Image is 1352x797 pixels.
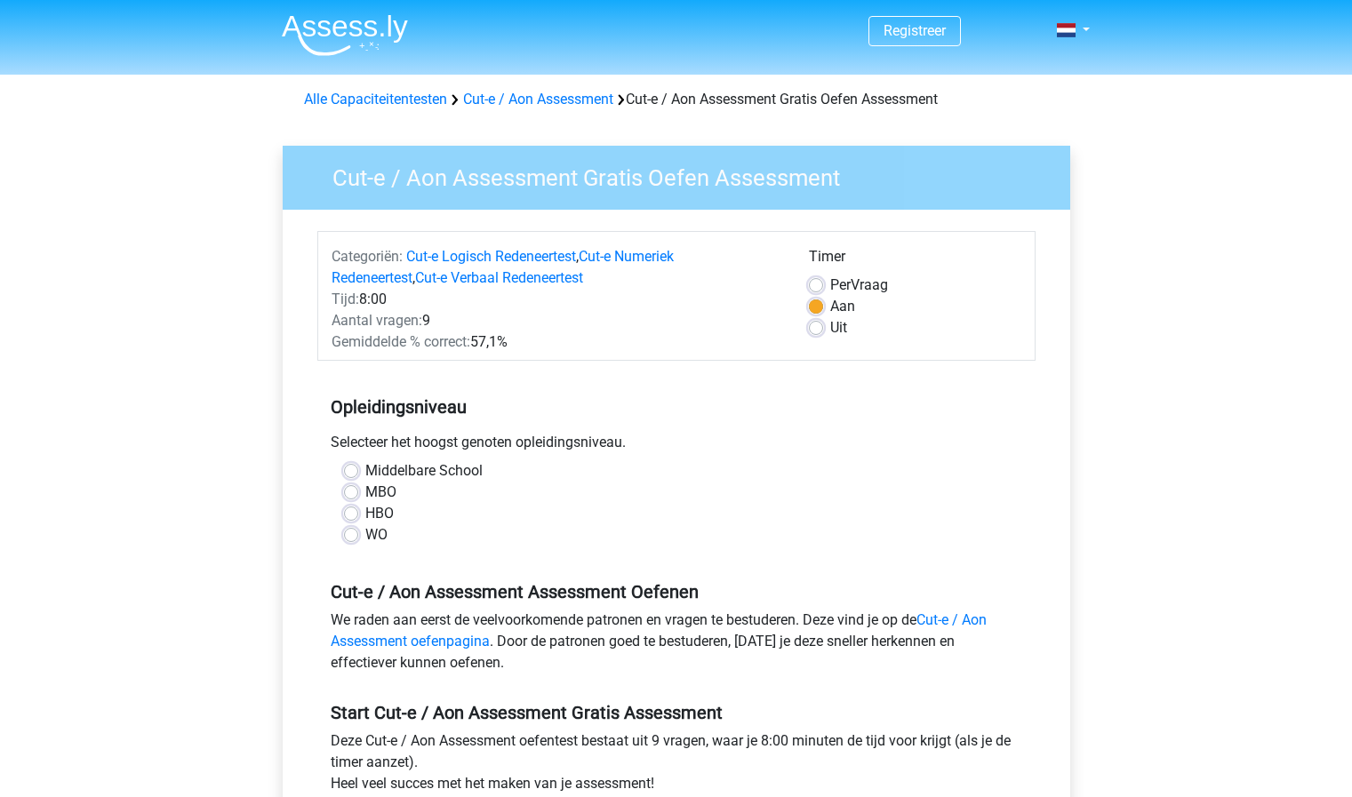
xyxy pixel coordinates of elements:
div: 9 [318,310,796,331]
label: HBO [365,503,394,524]
a: Cut-e Numeriek Redeneertest [332,248,674,286]
span: Tijd: [332,291,359,307]
div: 57,1% [318,331,796,353]
label: MBO [365,482,396,503]
h5: Opleidingsniveau [331,389,1022,425]
a: Cut-e Logisch Redeneertest [406,248,576,265]
a: Registreer [884,22,946,39]
label: Aan [830,296,855,317]
div: , , [318,246,796,289]
span: Aantal vragen: [332,312,422,329]
label: Middelbare School [365,460,483,482]
h3: Cut-e / Aon Assessment Gratis Oefen Assessment [311,157,1057,192]
h5: Cut-e / Aon Assessment Assessment Oefenen [331,581,1022,602]
img: Assessly [282,14,408,56]
label: WO [365,524,388,546]
label: Uit [830,317,847,339]
label: Vraag [830,275,888,296]
div: Timer [809,246,1021,275]
div: Selecteer het hoogst genoten opleidingsniveau. [317,432,1036,460]
div: We raden aan eerst de veelvoorkomende patronen en vragen te bestuderen. Deze vind je op de . Door... [317,610,1036,681]
div: 8:00 [318,289,796,310]
h5: Start Cut-e / Aon Assessment Gratis Assessment [331,702,1022,723]
div: Cut-e / Aon Assessment Gratis Oefen Assessment [297,89,1056,110]
a: Cut-e / Aon Assessment [463,91,613,108]
span: Categoriën: [332,248,403,265]
span: Gemiddelde % correct: [332,333,470,350]
a: Alle Capaciteitentesten [304,91,447,108]
span: Per [830,276,851,293]
a: Cut-e Verbaal Redeneertest [415,269,583,286]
